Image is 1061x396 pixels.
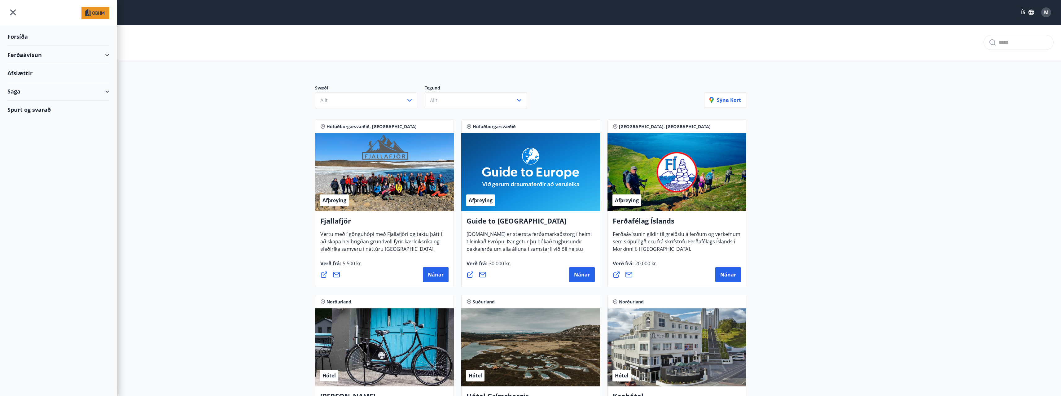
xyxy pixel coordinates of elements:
[81,7,109,19] img: union_logo
[619,124,711,130] span: [GEOGRAPHIC_DATA], [GEOGRAPHIC_DATA]
[634,260,657,267] span: 20.000 kr.
[425,85,534,92] p: Tegund
[315,85,425,92] p: Svæði
[7,82,109,101] div: Saga
[327,299,351,305] span: Norðurland
[1018,7,1037,18] button: ÍS
[7,101,109,119] div: Spurt og svarað
[1039,5,1054,20] button: M
[720,271,736,278] span: Nánar
[473,299,495,305] span: Suðurland
[322,372,336,379] span: Hótel
[613,231,740,257] span: Ferðaávísunin gildir til greiðslu á ferðum og verkefnum sem skipulögð eru frá skrifstofu Ferðafél...
[574,271,590,278] span: Nánar
[715,267,741,282] button: Nánar
[467,216,595,230] h4: Guide to [GEOGRAPHIC_DATA]
[425,92,527,108] button: Allt
[7,64,109,82] div: Afslættir
[322,197,346,204] span: Afþreying
[430,97,437,104] span: Allt
[473,124,516,130] span: Höfuðborgarsvæðið
[467,260,511,272] span: Verð frá :
[704,92,746,108] button: Sýna kort
[341,260,362,267] span: 5.500 kr.
[613,260,657,272] span: Verð frá :
[1044,9,1049,16] span: M
[423,267,449,282] button: Nánar
[467,231,592,272] span: [DOMAIN_NAME] er stærsta ferðamarkaðstorg í heimi tileinkað Evrópu. Þar getur þú bókað tugþúsundi...
[327,124,417,130] span: Höfuðborgarsvæðið, [GEOGRAPHIC_DATA]
[569,267,595,282] button: Nánar
[709,97,741,103] p: Sýna kort
[7,46,109,64] div: Ferðaávísun
[615,197,639,204] span: Afþreying
[469,372,482,379] span: Hótel
[615,372,628,379] span: Hótel
[7,7,19,18] button: menu
[613,216,741,230] h4: Ferðafélag Íslands
[315,92,417,108] button: Allt
[320,260,362,272] span: Verð frá :
[320,216,449,230] h4: Fjallafjör
[619,299,644,305] span: Norðurland
[488,260,511,267] span: 30.000 kr.
[320,97,328,104] span: Allt
[469,197,493,204] span: Afþreying
[7,28,109,46] div: Forsíða
[320,231,442,257] span: Vertu með í gönguhópi með Fjallafjöri og taktu þátt í að skapa heilbrigðan grundvöll fyrir kærlei...
[428,271,444,278] span: Nánar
